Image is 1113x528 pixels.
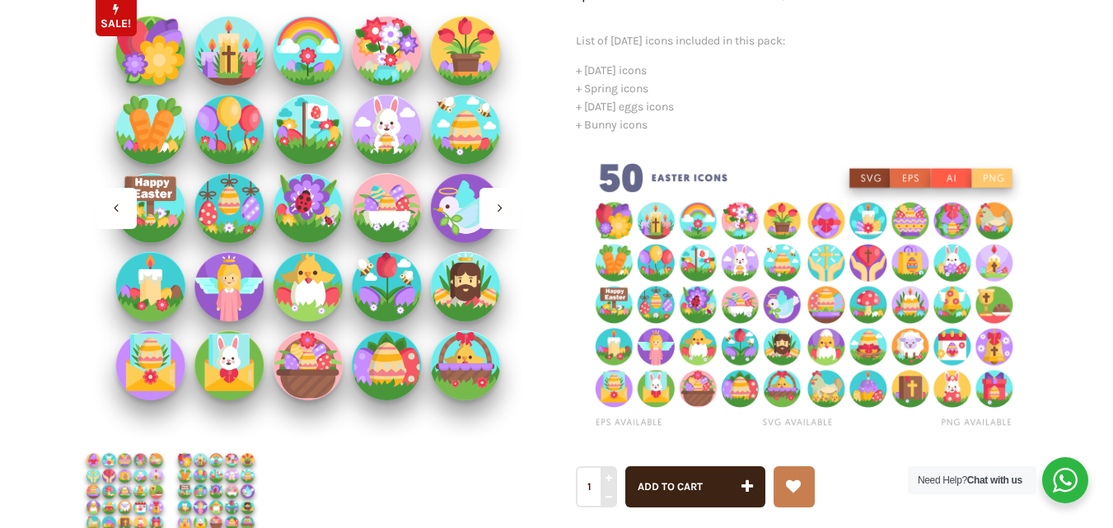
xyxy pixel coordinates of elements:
img: 50 Easter Icons [576,146,1035,440]
p: List of [DATE] icons included in this pack: [576,32,1035,50]
p: + [DATE] icons + Spring icons + [DATE] eggs icons + Bunny icons [576,62,1035,134]
strong: Chat with us [967,474,1022,486]
span: Add to cart [638,480,703,493]
button: Add to cart [625,466,765,507]
input: Qty [576,466,615,507]
span: Need Help? [918,474,1022,486]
